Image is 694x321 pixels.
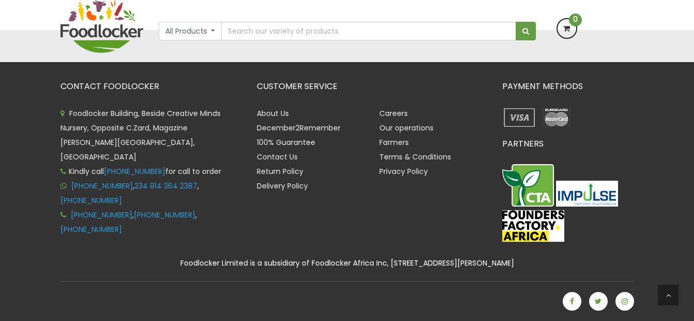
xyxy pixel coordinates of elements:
[134,210,195,220] a: [PHONE_NUMBER]
[257,123,341,133] a: December2Remember
[257,82,487,91] h3: CUSTOMER SERVICE
[502,82,634,91] h3: PAYMENT METHODS
[60,181,199,206] span: , ,
[221,22,516,40] input: Search our variety of products
[539,106,574,129] img: payment
[60,166,221,177] span: Kindly call for call to order
[257,181,308,191] a: Delivery Policy
[71,210,132,220] a: [PHONE_NUMBER]
[379,166,428,177] a: Privacy Policy
[257,152,298,162] a: Contact Us
[60,108,221,162] span: Foodlocker Building, Beside Creative Minds Nursery, Opposite C.Zard, Magazine [PERSON_NAME][GEOGR...
[379,123,434,133] a: Our operations
[60,82,241,91] h3: CONTACT FOODLOCKER
[379,137,409,148] a: Farmers
[569,13,582,26] span: 0
[257,137,315,148] a: 100% Guarantee
[60,224,122,235] a: [PHONE_NUMBER]
[159,22,222,40] button: All Products
[104,166,165,177] a: [PHONE_NUMBER]
[134,181,197,191] a: 234 814 364 2387
[257,108,289,119] a: About Us
[60,195,122,206] a: [PHONE_NUMBER]
[502,139,634,149] h3: PARTNERS
[71,181,133,191] a: [PHONE_NUMBER]
[379,108,408,119] a: Careers
[556,181,618,206] img: Impulse
[502,164,554,207] img: CTA
[502,210,564,242] img: FFA
[502,106,537,129] img: payment
[379,152,451,162] a: Terms & Conditions
[60,210,197,235] span: , ,
[257,166,303,177] a: Return Policy
[53,257,642,269] div: Foodlocker Limited is a subsidiary of Foodlocker Africa Inc, [STREET_ADDRESS][PERSON_NAME]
